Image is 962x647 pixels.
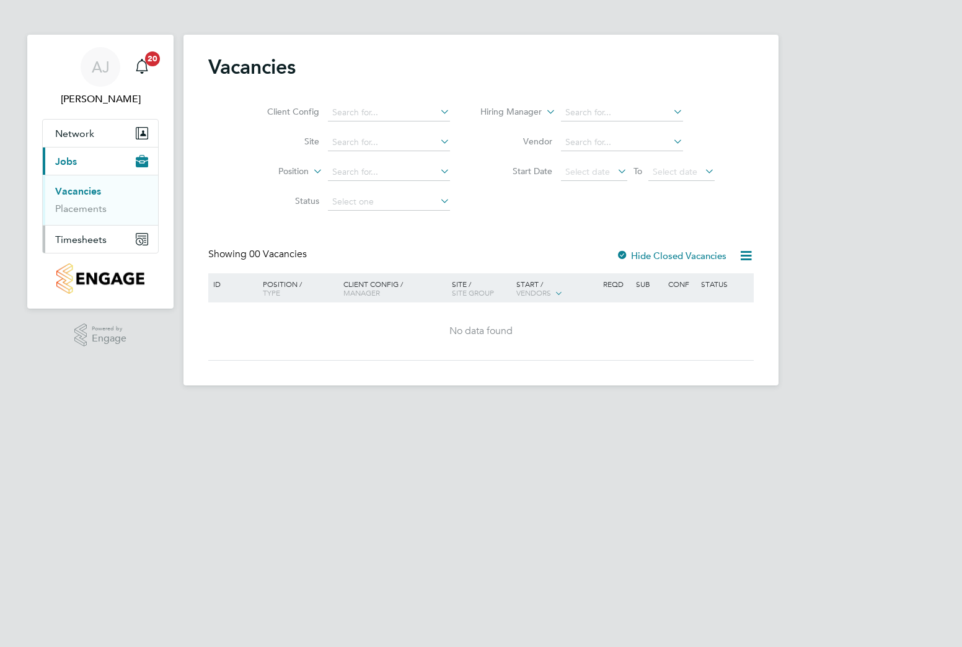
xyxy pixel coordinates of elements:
input: Search for... [328,104,450,121]
span: Timesheets [55,234,107,245]
a: Vacancies [55,185,101,197]
a: Powered byEngage [74,323,127,347]
label: Client Config [248,106,319,117]
span: Site Group [452,288,494,297]
label: Start Date [481,165,552,177]
span: AJ [92,59,110,75]
div: Sub [633,273,665,294]
div: ID [210,273,254,294]
div: Position / [254,273,340,303]
div: Conf [665,273,697,294]
span: Vendors [516,288,551,297]
label: Vendor [481,136,552,147]
div: Reqd [600,273,632,294]
span: Jobs [55,156,77,167]
a: Placements [55,203,107,214]
label: Status [248,195,319,206]
div: Start / [513,273,600,304]
div: Showing [208,248,309,261]
label: Hide Closed Vacancies [616,250,726,262]
div: Client Config / [340,273,449,303]
span: Network [55,128,94,139]
label: Hiring Manager [470,106,542,118]
span: Type [263,288,280,297]
label: Site [248,136,319,147]
span: Manager [343,288,380,297]
img: countryside-properties-logo-retina.png [56,263,144,294]
label: Position [237,165,309,178]
div: No data found [210,325,752,338]
input: Search for... [561,134,683,151]
h2: Vacancies [208,55,296,79]
span: Alfonso Jay [42,92,159,107]
span: Powered by [92,323,126,334]
span: 00 Vacancies [249,248,307,260]
span: Engage [92,333,126,344]
button: Jobs [43,147,158,175]
button: Timesheets [43,226,158,253]
span: Select date [653,166,697,177]
input: Search for... [328,134,450,151]
button: Network [43,120,158,147]
input: Search for... [328,164,450,181]
div: Site / [449,273,514,303]
span: Select date [565,166,610,177]
a: 20 [130,47,154,87]
input: Search for... [561,104,683,121]
nav: Main navigation [27,35,174,309]
a: Go to home page [42,263,159,294]
input: Select one [328,193,450,211]
span: 20 [145,51,160,66]
a: AJ[PERSON_NAME] [42,47,159,107]
div: Jobs [43,175,158,225]
span: To [630,163,646,179]
div: Status [698,273,752,294]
